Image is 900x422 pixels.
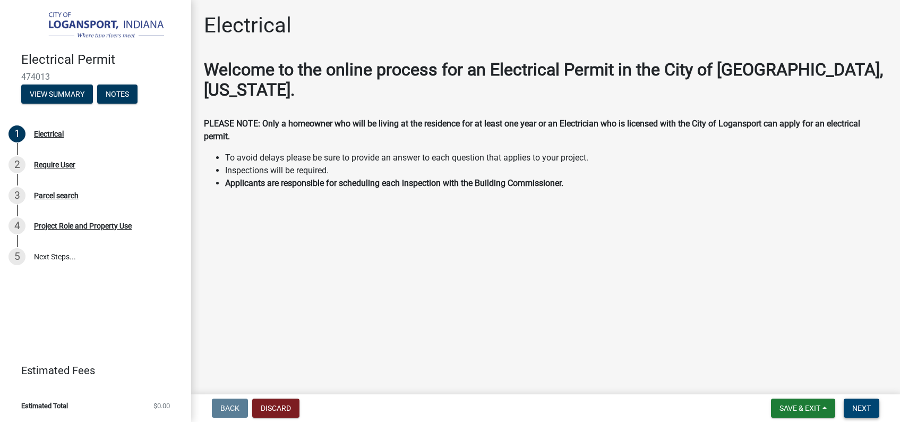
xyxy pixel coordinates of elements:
div: Project Role and Property Use [34,222,132,230]
strong: Welcome to the online process for an Electrical Permit in the City of [GEOGRAPHIC_DATA], [US_STATE]. [204,60,883,100]
div: Electrical [34,130,64,138]
span: Save & Exit [779,404,820,412]
li: Inspections will be required. [225,164,887,177]
wm-modal-confirm: Notes [97,90,138,99]
button: Discard [252,399,299,418]
div: 5 [8,248,25,265]
span: 474013 [21,72,170,82]
div: 1 [8,125,25,142]
span: $0.00 [153,402,170,409]
wm-modal-confirm: Summary [21,90,93,99]
button: Next [844,399,879,418]
h4: Electrical Permit [21,52,183,67]
h1: Electrical [204,13,292,38]
button: View Summary [21,85,93,104]
button: Notes [97,85,138,104]
strong: PLEASE NOTE: Only a homeowner who will be living at the residence for at least one year or an Ele... [204,119,860,141]
div: 3 [8,187,25,204]
div: Require User [34,161,75,168]
li: To avoid delays please be sure to provide an answer to each question that applies to your project. [225,151,887,164]
button: Back [212,399,248,418]
button: Save & Exit [771,399,835,418]
span: Back [220,404,239,412]
a: Estimated Fees [8,360,174,381]
img: City of Logansport, Indiana [21,11,174,41]
div: 4 [8,217,25,234]
strong: Applicants are responsible for scheduling each inspection with the Building Commissioner. [225,178,563,188]
div: Parcel search [34,192,79,199]
span: Estimated Total [21,402,68,409]
span: Next [852,404,871,412]
div: 2 [8,156,25,173]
